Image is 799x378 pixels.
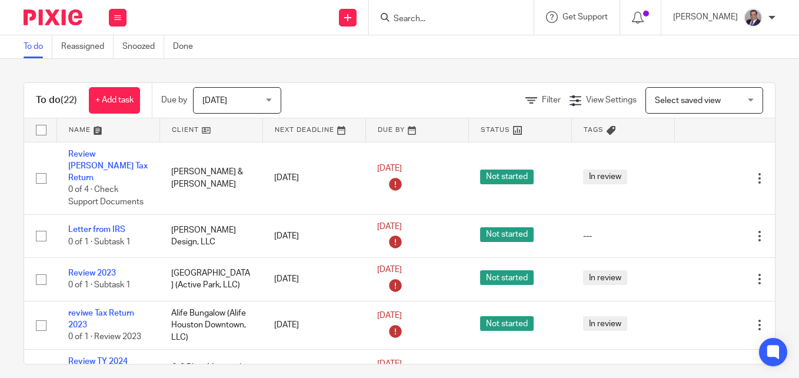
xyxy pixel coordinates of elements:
[24,35,52,58] a: To do
[262,142,365,214] td: [DATE]
[377,164,402,173] span: [DATE]
[159,214,262,258] td: [PERSON_NAME] Design, LLC
[68,309,134,329] a: reviwe Tax Return 2023
[24,9,82,25] img: Pixie
[159,142,262,214] td: [PERSON_NAME] & [PERSON_NAME]
[562,13,608,21] span: Get Support
[392,14,498,25] input: Search
[655,97,721,105] span: Select saved view
[377,223,402,231] span: [DATE]
[68,226,125,234] a: Letter from IRS
[377,311,402,320] span: [DATE]
[262,214,365,258] td: [DATE]
[377,360,402,369] span: [DATE]
[744,8,763,27] img: thumbnail_IMG_0720.jpg
[159,258,262,301] td: [GEOGRAPHIC_DATA] (Active Park, LLC)
[583,316,627,331] span: In review
[68,238,131,246] span: 0 of 1 · Subtask 1
[583,170,627,184] span: In review
[173,35,202,58] a: Done
[202,97,227,105] span: [DATE]
[480,227,534,242] span: Not started
[583,270,627,285] span: In review
[586,96,637,104] span: View Settings
[68,150,148,183] a: Review [PERSON_NAME] Tax Return
[480,316,534,331] span: Not started
[68,357,128,366] a: Review TY 2024
[262,258,365,301] td: [DATE]
[89,87,140,114] a: + Add task
[480,170,534,184] span: Not started
[673,11,738,23] p: [PERSON_NAME]
[584,127,604,133] span: Tags
[542,96,561,104] span: Filter
[36,94,77,107] h1: To do
[480,270,534,285] span: Not started
[68,333,141,341] span: 0 of 1 · Review 2023
[377,266,402,274] span: [DATE]
[583,230,662,242] div: ---
[68,269,116,277] a: Review 2023
[61,95,77,105] span: (22)
[159,301,262,349] td: Alife Bungalow (Alife Houston Downtown, LLC)
[68,281,131,290] span: 0 of 1 · Subtask 1
[262,301,365,349] td: [DATE]
[122,35,164,58] a: Snoozed
[61,35,114,58] a: Reassigned
[161,94,187,106] p: Due by
[68,186,144,207] span: 0 of 4 · Check Support Documents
